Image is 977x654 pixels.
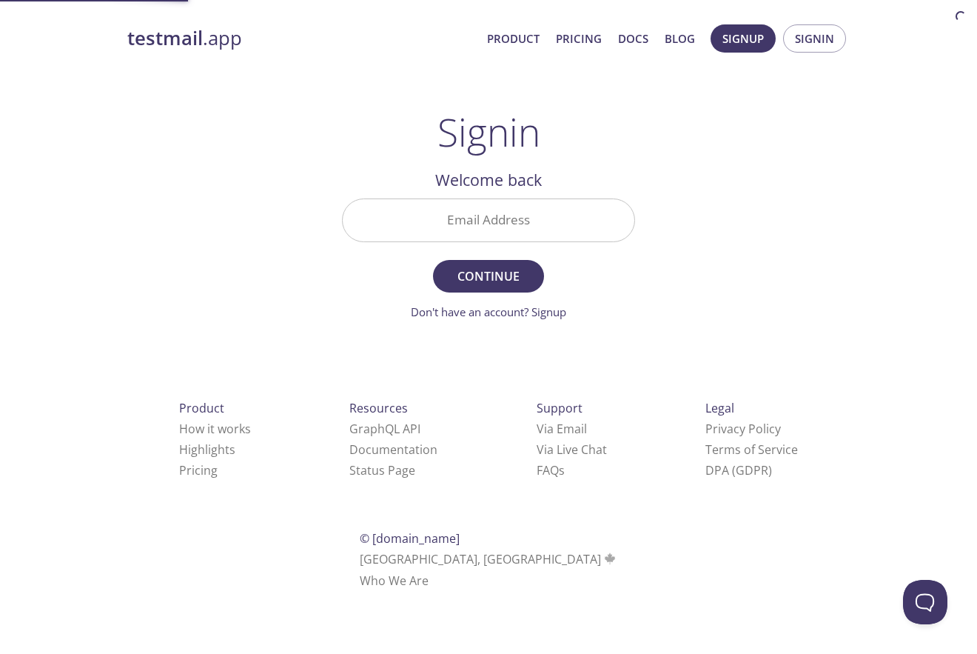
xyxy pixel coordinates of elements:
a: Via Email [537,421,587,437]
a: Product [487,29,540,48]
span: Signin [795,29,834,48]
a: Terms of Service [705,441,798,458]
span: Continue [449,266,528,287]
a: Status Page [349,462,415,478]
a: Docs [618,29,648,48]
span: © [DOMAIN_NAME] [360,530,460,547]
button: Continue [433,260,544,293]
h2: Welcome back [342,167,635,193]
span: Resources [349,400,408,416]
a: Blog [665,29,695,48]
a: Pricing [556,29,602,48]
a: GraphQL API [349,421,420,437]
h1: Signin [437,110,540,154]
span: Product [179,400,224,416]
iframe: Help Scout Beacon - Open [903,580,947,624]
a: How it works [179,421,251,437]
button: Signin [783,24,846,53]
a: DPA (GDPR) [705,462,772,478]
a: Privacy Policy [705,421,781,437]
span: Signup [722,29,764,48]
a: Who We Are [360,573,429,589]
a: Don't have an account? Signup [411,304,566,319]
span: Legal [705,400,734,416]
a: Via Live Chat [537,441,607,458]
a: Highlights [179,441,235,458]
a: Documentation [349,441,437,458]
span: Support [537,400,582,416]
a: testmail.app [127,26,475,51]
span: [GEOGRAPHIC_DATA], [GEOGRAPHIC_DATA] [360,551,618,567]
a: Pricing [179,462,218,478]
span: s [559,462,565,478]
button: Signup [711,24,776,53]
strong: testmail [127,25,203,51]
a: FAQ [537,462,565,478]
